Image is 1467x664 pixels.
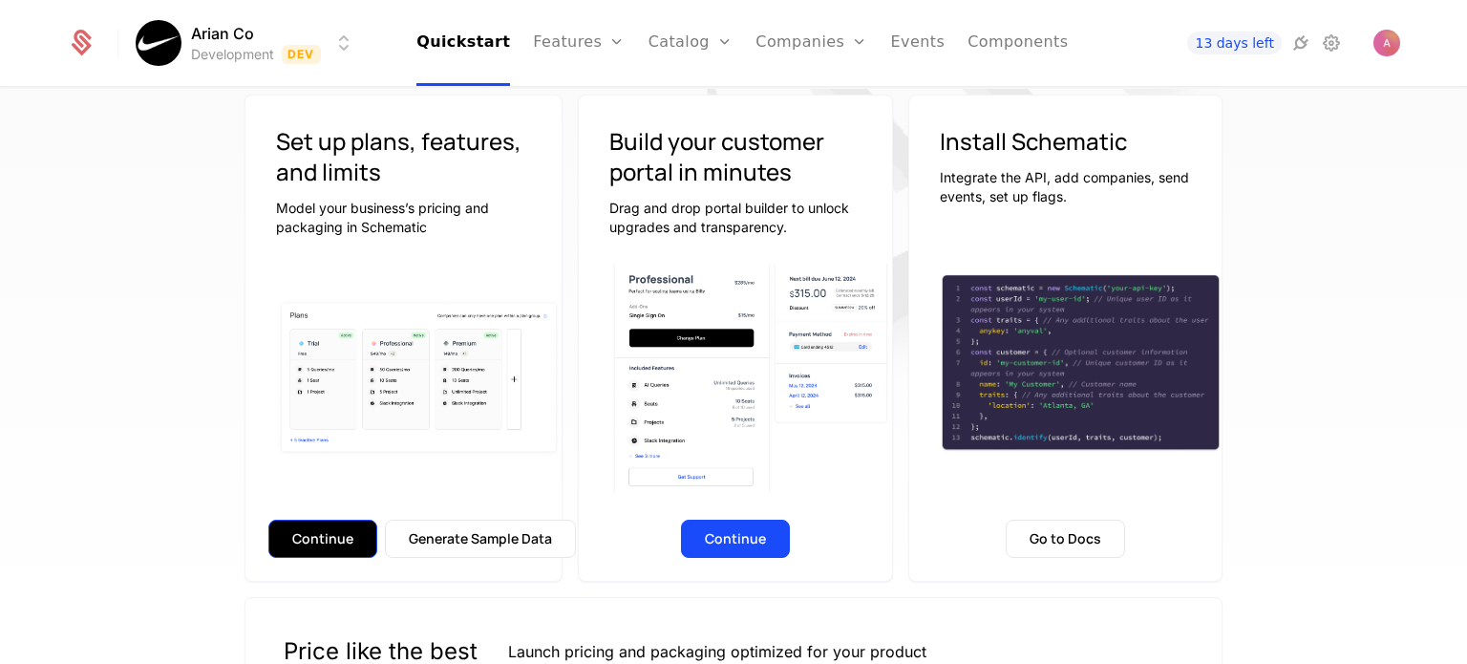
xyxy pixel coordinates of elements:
button: Go to Docs [1006,520,1125,558]
a: 13 days left [1187,32,1281,54]
button: Select environment [141,22,355,64]
img: Arian Co [136,20,181,66]
button: Continue [681,520,790,558]
img: Component view [609,255,892,502]
a: Integrations [1289,32,1312,54]
p: Drag and drop portal builder to unlock upgrades and transparency. [609,199,861,237]
a: Settings [1320,32,1343,54]
div: Development [191,45,274,64]
h3: Install Schematic [940,126,1192,157]
h3: Build your customer portal in minutes [609,126,861,187]
img: Schematic integration code [940,273,1222,453]
button: Open user button [1373,30,1400,56]
span: Arian Co [191,22,254,45]
p: Integrate the API, add companies, send events, set up flags. [940,168,1192,206]
h3: Set up plans, features, and limits [276,126,531,187]
img: Aryan [1373,30,1400,56]
img: Plan cards [276,298,562,458]
button: Continue [268,520,377,558]
button: Generate Sample Data [385,520,576,558]
span: Dev [282,45,321,64]
p: Model your business’s pricing and packaging in Schematic [276,199,531,237]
